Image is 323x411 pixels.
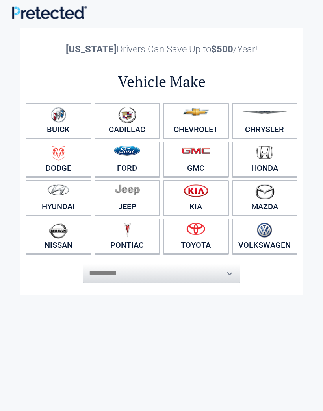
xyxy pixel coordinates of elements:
[95,103,160,138] a: Cadillac
[24,72,299,92] h2: Vehicle Make
[95,219,160,254] a: Pontiac
[115,184,140,195] img: jeep
[95,142,160,177] a: Ford
[211,44,233,55] b: $500
[163,219,229,254] a: Toyota
[163,142,229,177] a: GMC
[26,103,91,138] a: Buick
[232,103,298,138] a: Chrysler
[183,108,209,116] img: chevrolet
[66,44,117,55] b: [US_STATE]
[51,107,66,123] img: buick
[163,180,229,216] a: Kia
[257,223,272,238] img: volkswagen
[241,111,289,114] img: chrysler
[24,44,299,55] h2: Drivers Can Save Up to /Year
[52,146,65,161] img: dodge
[256,146,273,159] img: honda
[12,6,87,19] img: Main Logo
[163,103,229,138] a: Chevrolet
[184,184,208,197] img: kia
[47,184,69,195] img: hyundai
[26,142,91,177] a: Dodge
[182,147,210,154] img: gmc
[255,184,275,199] img: mazda
[114,146,140,156] img: ford
[95,180,160,216] a: Jeep
[49,223,68,239] img: nissan
[186,223,205,235] img: toyota
[118,107,136,123] img: cadillac
[26,180,91,216] a: Hyundai
[26,219,91,254] a: Nissan
[123,223,131,238] img: pontiac
[232,142,298,177] a: Honda
[232,219,298,254] a: Volkswagen
[232,180,298,216] a: Mazda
